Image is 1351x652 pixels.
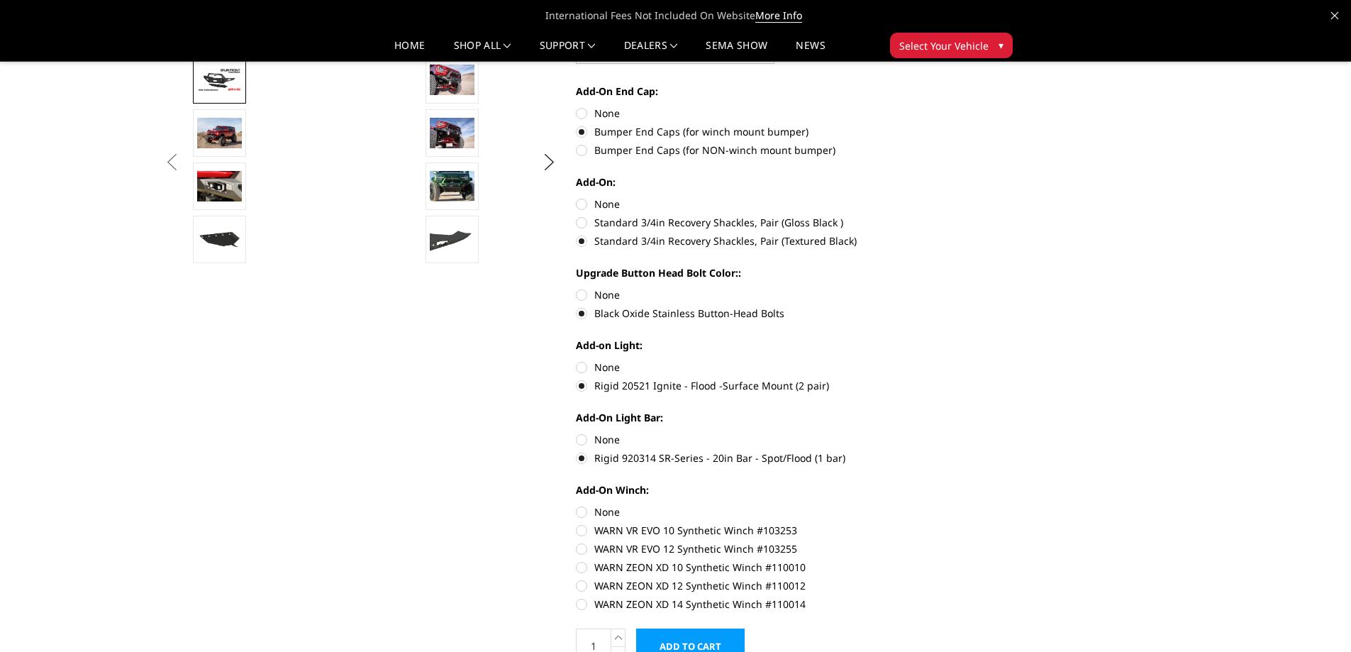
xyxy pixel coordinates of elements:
[394,40,425,61] a: Home
[430,65,474,94] img: Bronco Baja Front (winch mount)
[197,171,242,201] img: Relocates Front Parking Sensors & Accepts Rigid LED Lights Ignite Series
[430,227,474,253] img: Bolt-on end cap. Widens your Bronco bumper to match the factory fender flares.
[576,233,967,248] label: Standard 3/4in Recovery Shackles, Pair (Textured Black)
[890,33,1013,58] button: Select Your Vehicle
[576,175,967,189] label: Add-On:
[796,40,825,61] a: News
[576,215,967,230] label: Standard 3/4in Recovery Shackles, Pair (Gloss Black )
[454,40,511,61] a: shop all
[576,451,967,465] label: Rigid 920314 SR-Series - 20in Bar - Spot/Flood (1 bar)
[1280,584,1351,652] iframe: Chat Widget
[162,152,183,173] button: Previous
[576,523,967,538] label: WARN VR EVO 10 Synthetic Winch #103253
[538,152,560,173] button: Next
[576,578,967,593] label: WARN ZEON XD 12 Synthetic Winch #110012
[430,171,474,201] img: Bronco Baja Front (winch mount)
[576,306,967,321] label: Black Oxide Stainless Button-Head Bolts
[197,227,242,253] img: Reinforced Steel Bolt-On Skid Plate, included with all purchases
[197,67,242,92] img: Bodyguard Ford Bronco
[576,541,967,556] label: WARN VR EVO 12 Synthetic Winch #103255
[576,432,967,447] label: None
[706,40,767,61] a: SEMA Show
[899,38,989,53] span: Select Your Vehicle
[576,504,967,519] label: None
[576,378,967,393] label: Rigid 20521 Ignite - Flood -Surface Mount (2 pair)
[576,106,967,121] label: None
[576,143,967,158] label: Bumper End Caps (for NON-winch mount bumper)
[576,338,967,353] label: Add-on Light:
[576,482,967,497] label: Add-On Winch:
[165,1,1186,30] span: International Fees Not Included On Website
[576,124,967,139] label: Bumper End Caps (for winch mount bumper)
[624,40,678,61] a: Dealers
[576,197,967,211] label: None
[540,40,596,61] a: Support
[576,265,967,280] label: Upgrade Button Head Bolt Color::
[197,118,242,148] img: Bronco Baja Front (winch mount)
[755,9,802,23] a: More Info
[576,287,967,302] label: None
[430,118,474,148] img: Bronco Baja Front (winch mount)
[576,84,967,99] label: Add-On End Cap:
[999,38,1003,53] span: ▾
[576,410,967,425] label: Add-On Light Bar:
[576,360,967,375] label: None
[576,597,967,612] label: WARN ZEON XD 14 Synthetic Winch #110014
[576,560,967,575] label: WARN ZEON XD 10 Synthetic Winch #110010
